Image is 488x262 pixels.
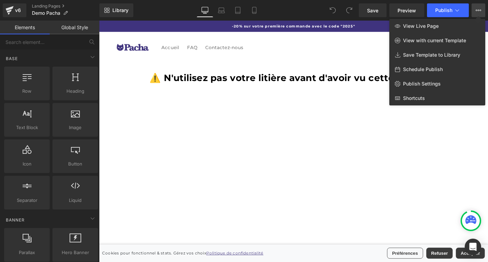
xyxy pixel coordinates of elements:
span: Save Template to Library [403,52,460,58]
button: View Live PageView with current TemplateSave Template to LibrarySchedule PublishPublish SettingsS... [472,3,485,17]
span: Separator [6,197,48,204]
span: Text Block [6,124,48,131]
button: Redo [342,3,356,17]
span: Base [5,55,19,62]
button: Undo [326,3,340,17]
a: Politique de confidentialité [114,245,175,250]
iframe: Litière PachaV5 [55,80,360,260]
a: Commencer [354,20,396,36]
button: Accepter [380,242,411,254]
span: Publish [435,8,452,13]
div: v6 [14,6,22,15]
a: Landing Pages [32,3,99,9]
a: Tablet [230,3,246,17]
span: Parallax [6,249,48,256]
span: Icon [6,160,48,168]
span: Button [54,160,96,168]
span: Schedule Publish [403,66,443,72]
span: Accueil [67,25,86,32]
img: Pacha™ [19,25,53,32]
b: ⚠️ N'utilisez pas votre litière avant d'avoir vu cette vidéo ⚠️ [54,55,361,67]
a: Se connecter [304,20,354,35]
span: Library [112,7,129,13]
span: FAQ [94,25,105,32]
div: Open Intercom Messenger [465,239,481,255]
a: Desktop [197,3,213,17]
a: Mobile [246,3,263,17]
span: Liquid [54,197,96,204]
span: Image [54,124,96,131]
span: View with current Template [403,37,466,44]
span: Heading [54,88,96,95]
button: Préférences [307,242,345,254]
button: Publish [427,3,469,17]
a: Preview [389,3,424,17]
a: Accueil [63,21,90,36]
span: Row [6,88,48,95]
span: Hero Banner [54,249,96,256]
p: Cookies pour fonctionnel & stats. Gérez vos choix [3,244,307,252]
span: View Live Page [403,23,439,29]
span: Contactez-nous [113,25,154,32]
span: Shortcuts [403,95,425,101]
span: Preview [398,7,416,14]
a: New Library [99,3,133,17]
span: Demo Pacha [32,10,60,16]
a: Contactez-nous [109,21,158,36]
span: Save [367,7,378,14]
a: FAQ [90,21,109,36]
a: v6 [3,3,26,17]
button: Refuser [349,242,377,254]
span: Publish Settings [403,81,441,87]
a: Global Style [50,21,99,34]
a: Laptop [213,3,230,17]
span: Banner [5,217,25,223]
